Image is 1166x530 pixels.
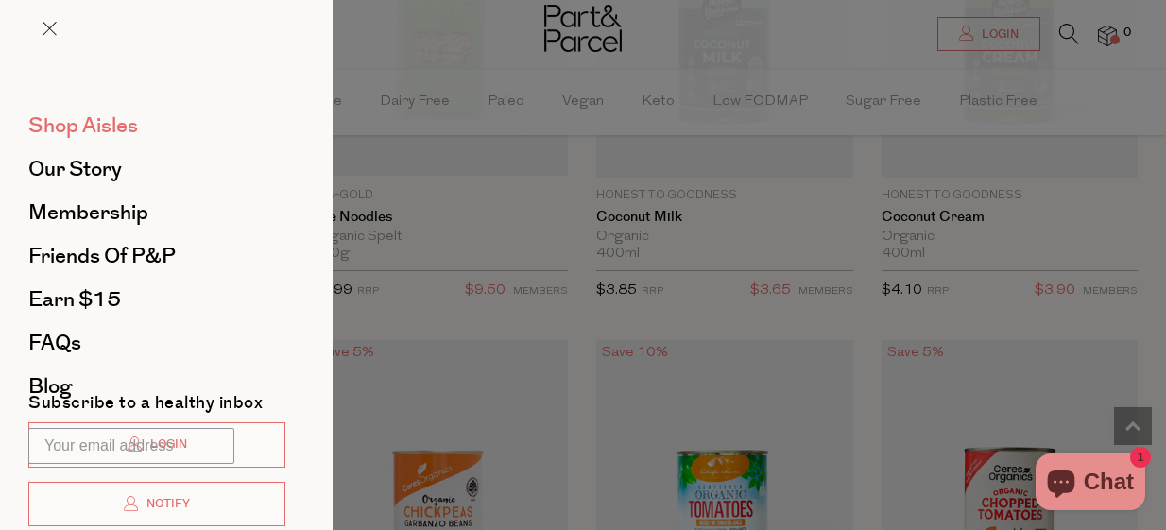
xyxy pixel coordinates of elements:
span: Membership [28,197,148,228]
span: Our Story [28,154,122,184]
span: FAQs [28,328,81,358]
a: Notify [28,482,285,527]
span: Friends of P&P [28,241,176,271]
a: Blog [28,376,285,397]
span: Blog [28,371,72,402]
a: Friends of P&P [28,246,285,266]
label: Subscribe to a healthy inbox [28,395,263,419]
span: Earn $15 [28,284,121,315]
inbox-online-store-chat: Shopify online store chat [1030,453,1151,515]
a: Shop Aisles [28,115,285,136]
input: Your email address [28,428,234,464]
a: Membership [28,202,285,223]
span: Shop Aisles [28,111,138,141]
a: Earn $15 [28,289,285,310]
span: Notify [142,496,190,512]
a: Our Story [28,159,285,180]
a: FAQs [28,333,285,353]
